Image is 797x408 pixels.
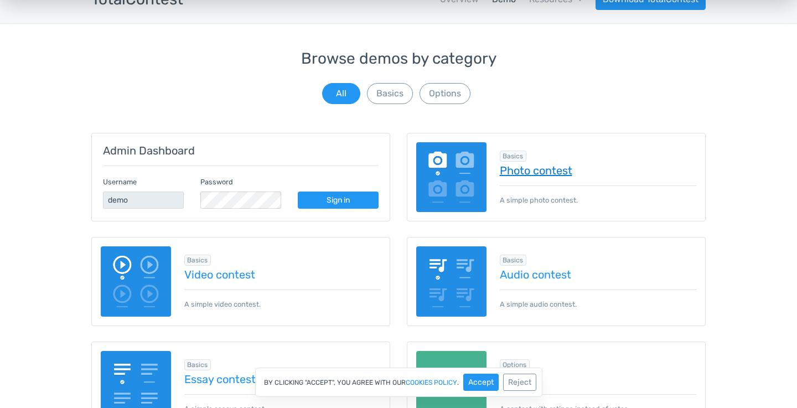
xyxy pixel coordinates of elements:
[322,83,360,104] button: All
[184,268,381,281] a: Video contest
[298,192,379,209] a: Sign in
[406,379,457,386] a: cookies policy
[103,144,379,157] h5: Admin Dashboard
[463,374,499,391] button: Accept
[500,255,527,266] span: Browse all in Basics
[500,290,697,309] p: A simple audio contest.
[500,164,697,177] a: Photo contest
[500,359,530,370] span: Browse all in Options
[367,83,413,104] button: Basics
[255,368,542,397] div: By clicking "Accept", you agree with our .
[200,177,233,187] label: Password
[500,268,697,281] a: Audio contest
[420,83,470,104] button: Options
[91,50,706,68] h3: Browse demos by category
[416,246,487,317] img: audio-poll.png.webp
[416,142,487,213] img: image-poll.png.webp
[103,177,137,187] label: Username
[184,290,381,309] p: A simple video contest.
[500,151,527,162] span: Browse all in Basics
[184,255,211,266] span: Browse all in Basics
[500,185,697,205] p: A simple photo contest.
[503,374,536,391] button: Reject
[101,246,171,317] img: video-poll.png.webp
[184,359,211,370] span: Browse all in Basics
